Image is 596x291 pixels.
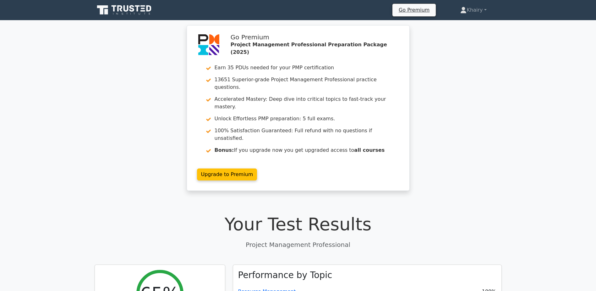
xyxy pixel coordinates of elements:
[445,4,501,16] a: Khairy
[197,168,257,180] a: Upgrade to Premium
[95,240,502,249] p: Project Management Professional
[395,6,433,14] a: Go Premium
[95,214,502,235] h1: Your Test Results
[238,270,332,281] h3: Performance by Topic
